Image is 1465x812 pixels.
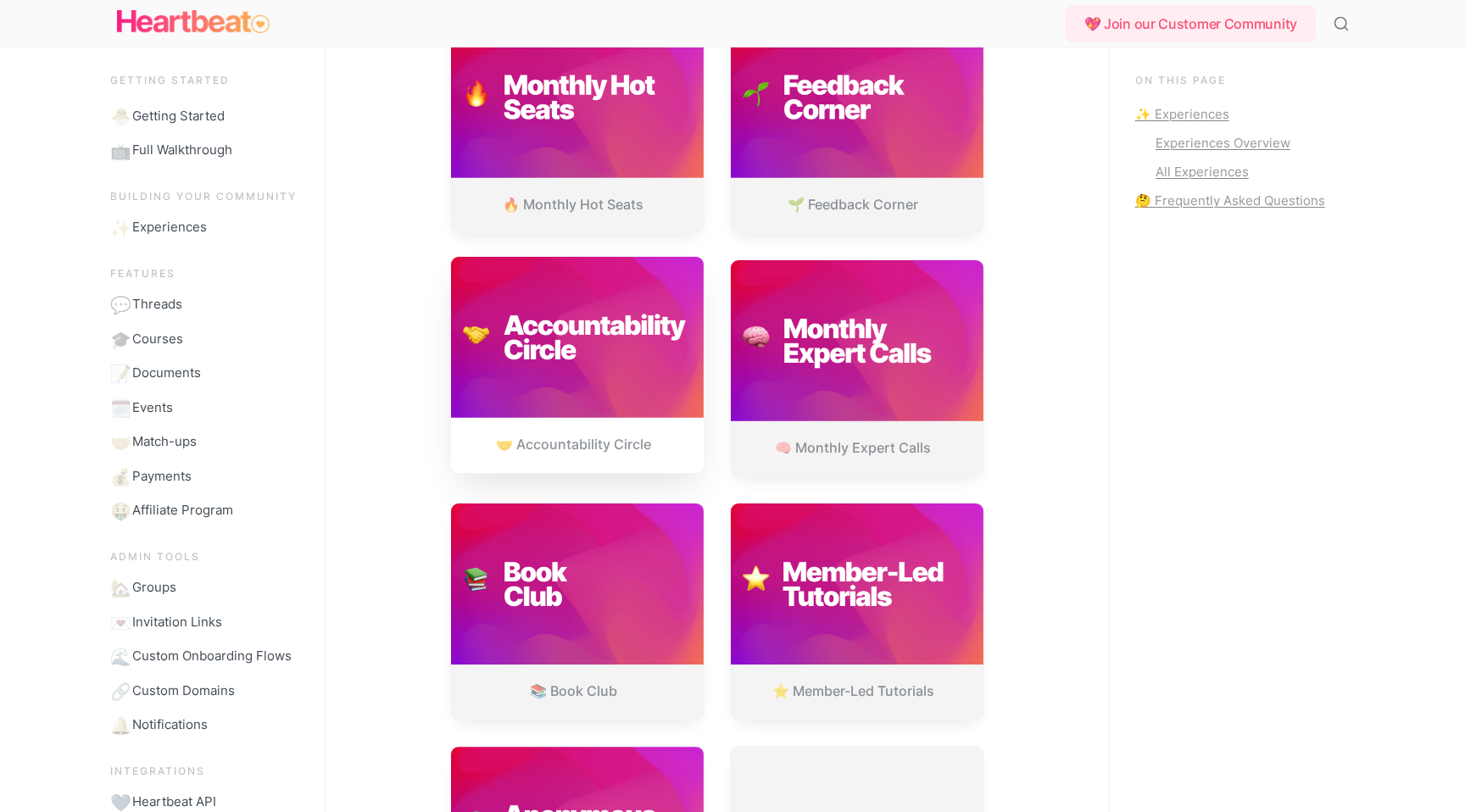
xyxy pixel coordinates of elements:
span: On this page [1135,74,1226,86]
a: 💖 Join our Customer Community [1066,5,1323,42]
span: Getting started [110,74,230,86]
a: 🌊Custom Onboarding Flows [103,640,312,673]
span: 💰 [110,467,127,484]
span: Payments [132,467,192,487]
span: Getting Started [132,107,225,126]
a: 🧠 Monthly Expert Calls [731,260,983,476]
span: Documents [132,364,201,383]
span: 🎓 [110,330,127,347]
span: Match-ups [132,432,197,452]
a: 🔗Custom Domains [103,675,312,708]
a: 🏡Groups [103,571,312,604]
span: 💌 [110,613,127,630]
a: 🤔 Frequently Asked Questions [1135,191,1343,211]
span: 🔔 [110,715,127,732]
a: 📺Full Walkthrough [103,134,312,167]
a: 🤝Match-ups [103,425,312,459]
a: 🤑Affiliate Program [103,494,312,527]
span: Integrations [110,765,205,777]
span: 🤑 [110,501,127,518]
span: 🗓️ [110,398,127,415]
a: ⭐️ Member-Led Tutorials [731,503,983,720]
span: 🤝 [110,432,127,449]
span: Threads [132,295,182,314]
span: Notifications [132,715,208,735]
a: 🌱 Feedback Corner [731,17,983,233]
span: 💬 [110,295,127,312]
span: 🌊 [110,647,127,664]
a: 💌Invitation Links [103,606,312,639]
a: 🐣Getting Started [103,100,312,133]
span: 🏡 [110,578,127,595]
a: 🤝 Accountability Circle [451,257,704,473]
div: All Experiences [1156,162,1343,182]
div: 💖 Join our Customer Community [1066,5,1316,42]
span: 💙 [110,793,127,809]
a: 📝Documents [103,357,312,390]
span: 📝 [110,364,127,381]
span: Custom Domains [132,681,235,701]
span: Affiliate Program [132,501,233,520]
a: Experiences Overview [1135,133,1343,153]
span: 🐣 [110,107,127,124]
span: Custom Onboarding Flows [132,647,292,666]
a: 💰Payments [103,460,312,493]
span: Invitation Links [132,613,222,632]
a: 🗓️Events [103,392,312,425]
a: 💬Threads [103,288,312,321]
span: Heartbeat API [132,793,216,812]
span: 🔗 [110,681,127,698]
a: 🎓Courses [103,323,312,356]
a: ✨ Experiences [1135,104,1343,125]
span: Admin Tools [110,550,200,563]
span: 📺 [110,141,127,158]
span: Events [132,398,173,418]
a: ✨Experiences [103,211,312,244]
a: 📚 Book Club [451,503,704,720]
a: 🔔Notifications [103,709,312,742]
div: Experiences Overview [1156,133,1343,153]
span: Full Walkthrough [132,141,232,160]
span: Building your community [110,190,297,203]
a: 🔥 Monthly Hot Seats [451,17,704,233]
a: All Experiences [1135,162,1343,182]
span: Courses [132,330,183,349]
span: Features [110,267,175,280]
span: Groups [132,578,176,598]
span: Experiences [132,218,207,237]
img: Logo [117,5,270,39]
span: ✨ [110,218,127,235]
